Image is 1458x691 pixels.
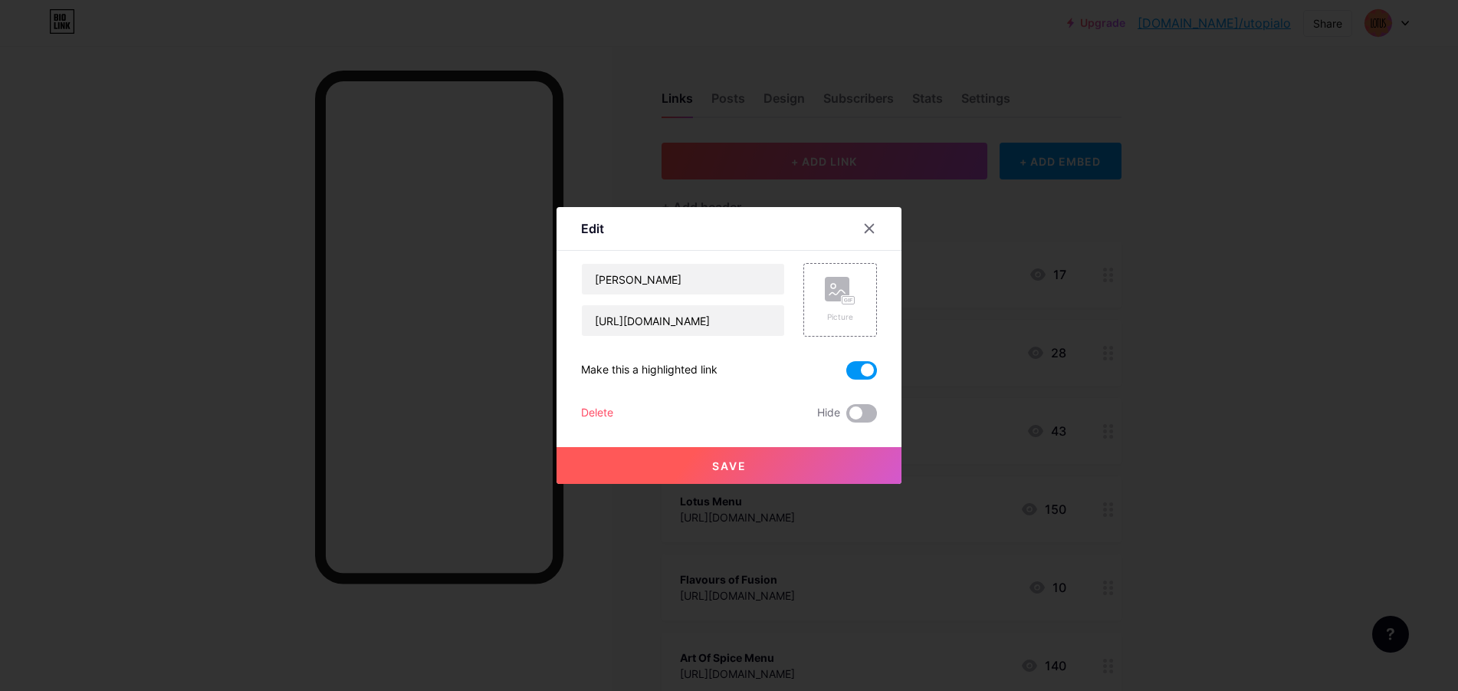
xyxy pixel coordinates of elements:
[582,305,784,336] input: URL
[825,311,855,323] div: Picture
[582,264,784,294] input: Title
[581,219,604,238] div: Edit
[712,459,747,472] span: Save
[557,447,901,484] button: Save
[581,404,613,423] div: Delete
[817,404,840,423] span: Hide
[581,361,718,380] div: Make this a highlighted link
